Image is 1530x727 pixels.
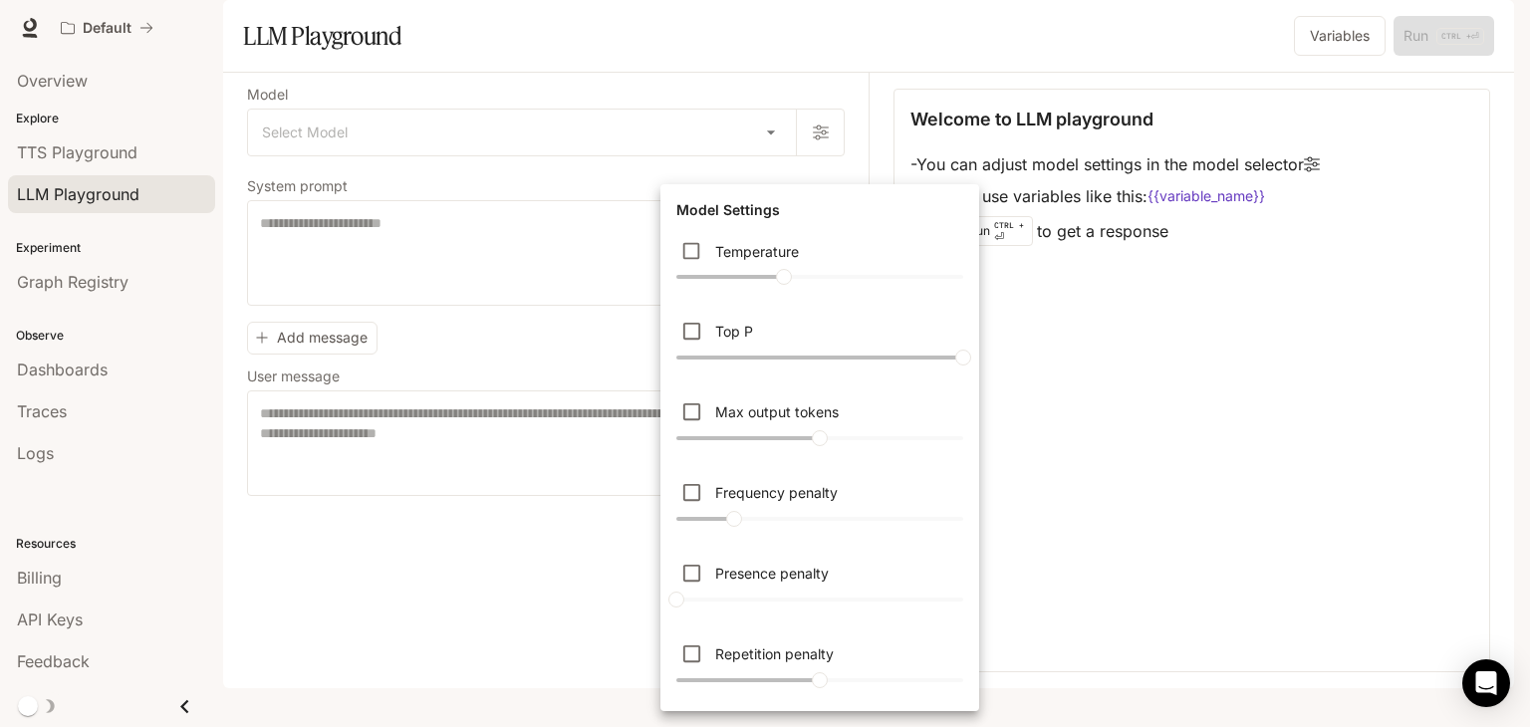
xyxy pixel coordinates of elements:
[715,482,838,503] p: Frequency penalty
[668,228,971,301] div: Controls the creativity and randomness of the response. Higher values (e.g., 0.8) result in more ...
[668,308,971,380] div: Maintains diversity and naturalness by considering only the tokens with the highest cumulative pr...
[668,469,971,542] div: Penalizes new tokens based on their existing frequency in the generated text. Higher values decre...
[668,630,971,703] div: Penalizes new tokens based on whether they appear in the prompt or the generated text so far. Val...
[715,643,834,664] p: Repetition penalty
[668,550,971,622] div: Penalizes new tokens based on whether they appear in the generated text so far. Higher values inc...
[668,192,788,228] h6: Model Settings
[715,241,799,262] p: Temperature
[715,563,829,584] p: Presence penalty
[668,388,971,461] div: Sets the maximum number of tokens (words or subwords) in the generated output. Directly controls ...
[715,321,753,342] p: Top P
[715,401,839,422] p: Max output tokens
